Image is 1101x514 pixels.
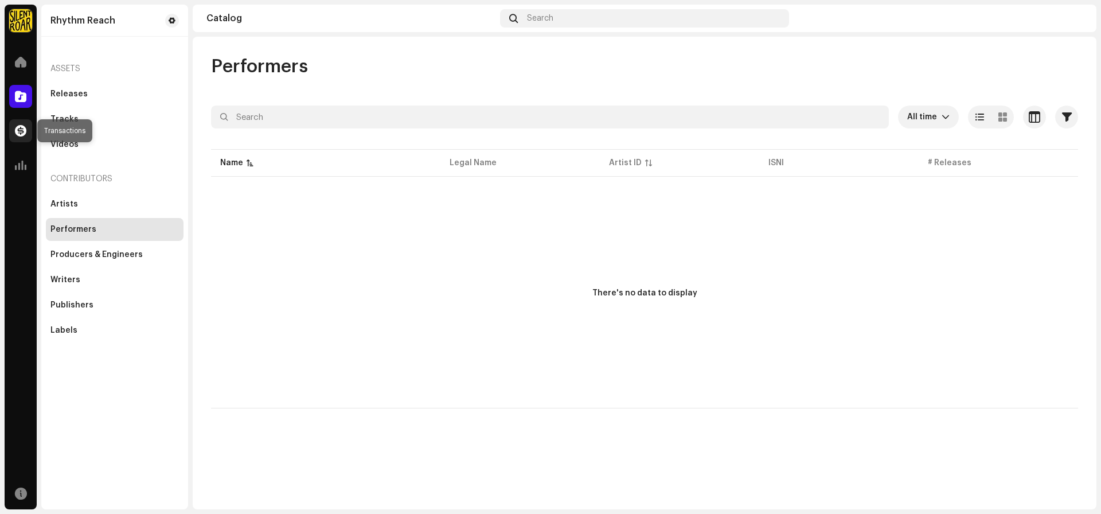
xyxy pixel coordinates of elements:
[46,165,183,193] re-a-nav-header: Contributors
[46,108,183,131] re-m-nav-item: Tracks
[46,83,183,106] re-m-nav-item: Releases
[46,133,183,156] re-m-nav-item: Videos
[46,193,183,216] re-m-nav-item: Artists
[942,106,950,128] div: dropdown trigger
[50,16,115,25] div: Rhythm Reach
[46,218,183,241] re-m-nav-item: Performers
[46,243,183,266] re-m-nav-item: Producers & Engineers
[211,106,889,128] input: Search
[50,140,79,149] div: Videos
[211,55,308,78] span: Performers
[9,9,32,32] img: fcfd72e7-8859-4002-b0df-9a7058150634
[50,225,96,234] div: Performers
[46,319,183,342] re-m-nav-item: Labels
[46,294,183,317] re-m-nav-item: Publishers
[50,301,93,310] div: Publishers
[592,287,697,299] div: There's no data to display
[50,115,79,124] div: Tracks
[50,275,80,285] div: Writers
[46,268,183,291] re-m-nav-item: Writers
[50,326,77,335] div: Labels
[527,14,553,23] span: Search
[50,89,88,99] div: Releases
[1064,9,1083,28] img: 0837dd0c-8194-4e6b-9166-76b8845ae39c
[50,250,143,259] div: Producers & Engineers
[50,200,78,209] div: Artists
[46,55,183,83] re-a-nav-header: Assets
[206,14,495,23] div: Catalog
[907,106,942,128] span: All time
